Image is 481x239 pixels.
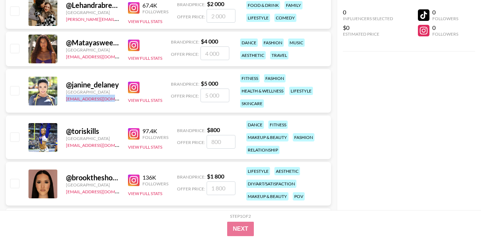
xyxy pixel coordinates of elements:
div: fitness [268,121,288,129]
div: dance [246,121,264,129]
div: aesthetic [240,51,266,59]
img: Instagram [128,128,140,140]
strong: $ 1 800 [207,173,224,180]
div: music [288,39,305,47]
div: @ Lehandrabreanne [66,1,119,10]
strong: $ 800 [207,126,220,133]
div: Estimated Price [343,31,393,37]
button: View Full Stats [128,19,162,24]
div: [GEOGRAPHIC_DATA] [66,47,119,53]
img: Instagram [128,40,140,51]
div: Step 1 of 2 [230,213,251,219]
div: [GEOGRAPHIC_DATA] [66,10,119,15]
iframe: Drift Widget Chat Controller [445,203,472,230]
img: Instagram [128,175,140,186]
div: @ toriskills [66,127,119,136]
a: [EMAIL_ADDRESS][DOMAIN_NAME] [66,95,138,102]
div: [GEOGRAPHIC_DATA] [66,182,119,188]
span: Offer Price: [171,93,199,99]
button: View Full Stats [128,191,162,196]
div: 67.4K [142,2,168,9]
strong: $ 5 000 [201,80,218,87]
div: [GEOGRAPHIC_DATA] [66,136,119,141]
button: View Full Stats [128,144,162,150]
div: Followers [142,135,168,140]
div: health & wellness [240,87,285,95]
div: lifestyle [289,87,313,95]
div: 136K [142,174,168,181]
div: [GEOGRAPHIC_DATA] [66,89,119,95]
div: 97.4K [142,127,168,135]
div: fashion [262,39,284,47]
span: Offer Price: [177,140,205,145]
div: @ janine_delaney [66,80,119,89]
div: Followers [432,16,458,21]
span: Brand Price: [171,81,199,87]
span: Brand Price: [177,2,206,7]
input: 5 000 [200,89,229,102]
div: relationship [246,146,279,154]
div: @ Matayasweeting [66,38,119,47]
div: Followers [142,181,168,186]
div: lifestyle [246,14,270,22]
span: Offer Price: [177,186,205,191]
input: 2 000 [207,9,235,23]
span: Brand Price: [171,39,199,45]
div: travel [270,51,288,59]
div: aesthetic [274,167,300,175]
div: makeup & beauty [246,192,288,200]
span: Brand Price: [177,174,206,180]
input: 4 000 [200,46,229,60]
a: [PERSON_NAME][EMAIL_ADDRESS][PERSON_NAME][DOMAIN_NAME] [66,15,207,22]
input: 800 [207,135,235,149]
div: Influencers Selected [343,16,393,21]
button: View Full Stats [128,98,162,103]
button: View Full Stats [128,55,162,61]
a: [EMAIL_ADDRESS][DOMAIN_NAME] [66,141,138,148]
div: 0 [432,9,458,16]
a: [EMAIL_ADDRESS][DOMAIN_NAME] [66,53,138,59]
strong: $ 4 000 [201,38,218,45]
div: fashion [264,74,286,82]
div: skincare [240,99,264,108]
img: Instagram [128,82,140,93]
div: food & drink [246,1,280,9]
div: diy/art/satisfaction [246,180,296,188]
div: Followers [142,9,168,14]
div: family [284,1,303,9]
div: fashion [293,133,314,141]
div: @ brooktheshopaholic [66,173,119,182]
div: lifestyle [246,167,270,175]
span: Offer Price: [177,14,205,19]
span: Brand Price: [177,128,206,133]
div: dance [240,39,258,47]
img: Instagram [128,2,140,14]
div: 0 [432,24,458,31]
div: comedy [274,14,296,22]
div: makeup & beauty [246,133,288,141]
a: [EMAIL_ADDRESS][DOMAIN_NAME] [66,188,138,194]
button: Next [227,222,254,236]
div: $0 [343,24,393,31]
strong: $ 2 000 [207,0,224,7]
div: Followers [432,31,458,37]
div: 0 [343,9,393,16]
span: Offer Price: [171,51,199,57]
div: fitness [240,74,260,82]
input: 1 800 [207,181,235,195]
div: pov [293,192,305,200]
